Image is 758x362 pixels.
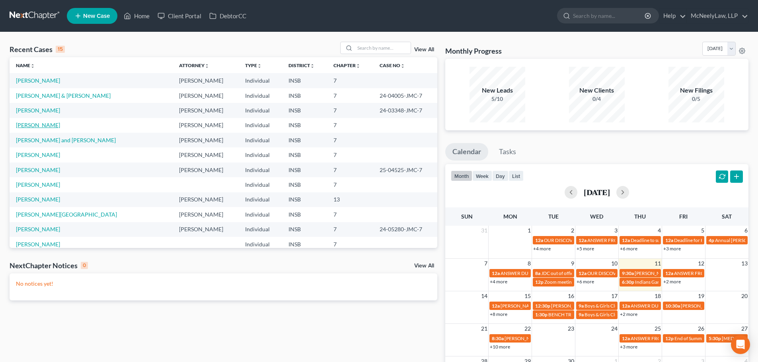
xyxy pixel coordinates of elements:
a: [PERSON_NAME] & [PERSON_NAME] [16,92,111,99]
td: Individual [239,207,282,222]
td: Individual [239,133,282,147]
td: [PERSON_NAME] [173,118,239,133]
h2: [DATE] [584,188,610,196]
span: 8 [527,259,532,268]
div: 15 [56,46,65,53]
span: 3 [614,226,618,235]
a: [PERSON_NAME][GEOGRAPHIC_DATA] [16,211,117,218]
a: Chapterunfold_more [333,62,360,68]
span: 6 [744,226,748,235]
span: 22 [524,324,532,333]
span: 5 [700,226,705,235]
i: unfold_more [30,64,35,68]
span: ANSWER FROM FARMERS BANK DUE [DATE] [587,237,685,243]
div: New Filings [668,86,724,95]
span: 9:30a [622,270,634,276]
td: [PERSON_NAME] [173,88,239,103]
div: 0/4 [569,95,625,103]
span: Zoom meeting with [PERSON_NAME] [544,279,622,285]
span: 9a [579,312,584,317]
td: [PERSON_NAME] [173,133,239,147]
span: 12a [622,303,630,309]
span: [PERSON_NAME]- 9th monthly payment due [501,303,594,309]
span: ANSWER DUE FROM VALVOLINE [DATE] [501,270,588,276]
a: Tasks [492,143,523,161]
span: Fri [679,213,688,220]
span: 26 [697,324,705,333]
span: 12:30p [535,303,550,309]
span: 2 [570,226,575,235]
span: 24 [610,324,618,333]
span: JDC out of office [DATE] [541,270,592,276]
span: 12a [622,237,630,243]
td: 24-05280-JMC-7 [373,222,437,237]
span: 12a [622,335,630,341]
span: 4 [657,226,662,235]
td: 13 [327,192,373,207]
button: list [509,170,524,181]
a: [PERSON_NAME] [16,166,60,173]
td: 7 [327,237,373,252]
span: [PERSON_NAME]- Jury Trial [505,335,563,341]
a: Calendar [445,143,488,161]
td: Individual [239,222,282,237]
td: 7 [327,163,373,177]
span: 12a [492,303,500,309]
span: Wed [590,213,603,220]
td: INSB [282,147,327,162]
td: [PERSON_NAME] [173,222,239,237]
span: 9a [579,303,584,309]
td: 7 [327,133,373,147]
a: Nameunfold_more [16,62,35,68]
td: INSB [282,103,327,118]
button: month [451,170,472,181]
a: DebtorCC [205,9,250,23]
a: [PERSON_NAME] [16,122,60,128]
span: 14 [480,291,488,301]
span: 19 [697,291,705,301]
td: [PERSON_NAME] [173,192,239,207]
span: 12a [579,237,587,243]
input: Search by name... [355,42,411,54]
span: 12a [665,237,673,243]
td: 7 [327,222,373,237]
input: Search by name... [573,8,646,23]
span: Deadline to submit mediation submissions [631,237,718,243]
a: +8 more [490,311,507,317]
td: INSB [282,237,327,252]
a: +4 more [490,279,507,285]
span: End of Summer Cookout [674,335,725,341]
span: ANSWER DUE FROM DEFENDANTS [DATE] [631,303,724,309]
span: 12p [665,335,674,341]
span: 4p [709,237,714,243]
a: [PERSON_NAME] [16,241,60,248]
span: 12a [665,270,673,276]
td: [PERSON_NAME] [173,147,239,162]
span: 15 [524,291,532,301]
td: INSB [282,73,327,88]
span: 9 [570,259,575,268]
a: +2 more [620,311,637,317]
a: McNeelyLaw, LLP [687,9,748,23]
td: Individual [239,192,282,207]
td: 7 [327,207,373,222]
td: 7 [327,88,373,103]
td: Individual [239,103,282,118]
span: New Case [83,13,110,19]
a: Client Portal [154,9,205,23]
a: +10 more [490,344,510,350]
span: [PERSON_NAME]- Mediation [635,270,696,276]
td: Individual [239,147,282,162]
span: Sun [461,213,473,220]
span: 6:30p [622,279,634,285]
span: 16 [567,291,575,301]
td: Individual [239,118,282,133]
span: Thu [634,213,646,220]
td: Individual [239,237,282,252]
td: INSB [282,222,327,237]
span: 23 [567,324,575,333]
span: 8:30a [492,335,504,341]
i: unfold_more [257,64,262,68]
span: 11 [654,259,662,268]
span: 21 [480,324,488,333]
